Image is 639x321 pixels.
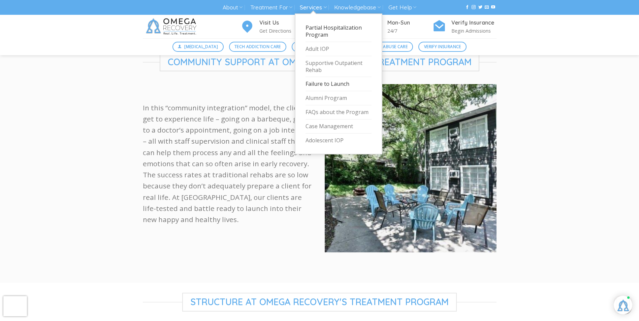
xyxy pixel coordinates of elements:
p: Begin Admissions [451,27,497,35]
a: Verify Insurance [418,42,467,52]
span: Verify Insurance [424,43,461,50]
a: Get Help [388,1,416,14]
a: Visit Us Get Directions [241,19,305,35]
a: Adult IOP [306,42,372,56]
h4: Visit Us [259,19,305,27]
a: Knowledgebase [334,1,381,14]
a: Follow on YouTube [491,5,495,10]
span: Tech Addiction Care [234,43,281,50]
a: Alumni Program [306,91,372,105]
p: 24/7 [387,27,433,35]
a: FAQs about the Program [306,105,372,119]
span: Structure at omega recovery's treatment program [182,293,457,312]
a: Supportive Outpatient Rehab [306,56,372,77]
p: In this “community integration” model, the clients get to experience life – going on a barbeque, ... [143,102,315,225]
a: Failure to Launch [306,77,372,91]
a: Substance Abuse Care [353,42,413,52]
a: Mental Health Care [292,42,347,52]
span: Community support at omega recovery's treatment program [160,53,480,72]
a: Verify Insurance Begin Admissions [433,19,497,35]
span: Substance Abuse Care [358,43,408,50]
a: Adolescent IOP [306,134,372,147]
a: Follow on Twitter [478,5,482,10]
img: Omega Recovery [143,15,202,38]
a: Case Management [306,119,372,134]
a: Follow on Facebook [465,5,469,10]
a: Send us an email [485,5,489,10]
a: Follow on Instagram [472,5,476,10]
a: About [223,1,243,14]
p: Get Directions [259,27,305,35]
h4: Verify Insurance [451,19,497,27]
a: [MEDICAL_DATA] [172,42,224,52]
a: Partial Hospitalization Program [306,21,372,42]
span: [MEDICAL_DATA] [184,43,218,50]
a: Tech Addiction Care [229,42,287,52]
h4: Mon-Sun [387,19,433,27]
a: Treatment For [250,1,292,14]
a: Services [300,1,326,14]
